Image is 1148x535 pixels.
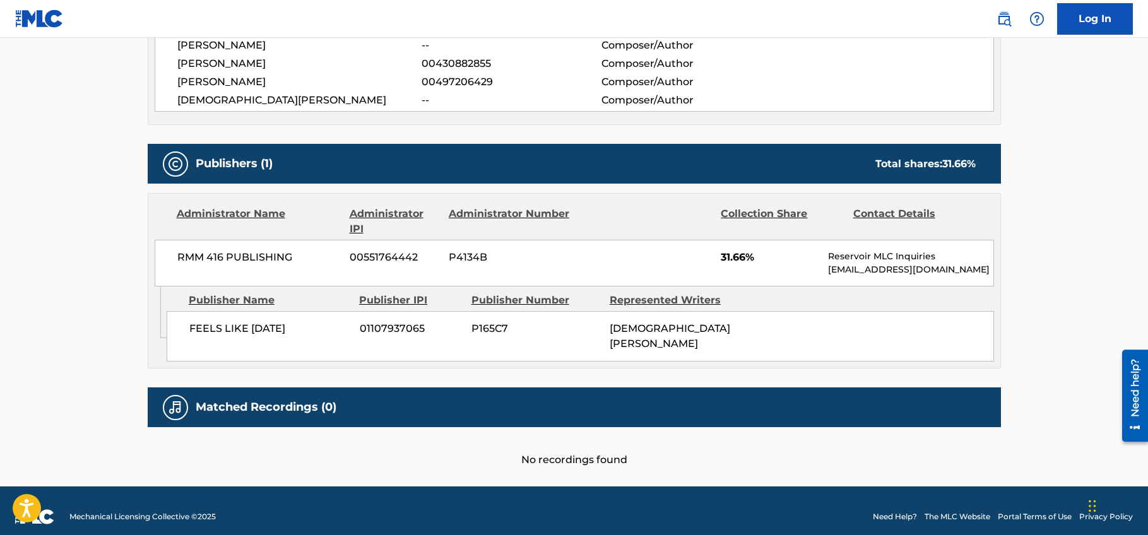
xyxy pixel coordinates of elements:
[997,11,1012,26] img: search
[177,38,422,53] span: [PERSON_NAME]
[601,93,765,108] span: Composer/Author
[177,74,422,90] span: [PERSON_NAME]
[873,511,917,522] a: Need Help?
[359,293,462,308] div: Publisher IPI
[189,321,350,336] span: FEELS LIKE [DATE]
[422,56,601,71] span: 00430882855
[350,206,439,237] div: Administrator IPI
[601,56,765,71] span: Composer/Author
[449,206,571,237] div: Administrator Number
[925,511,990,522] a: The MLC Website
[196,400,336,414] h5: Matched Recordings (0)
[942,158,976,170] span: 31.66 %
[1029,11,1044,26] img: help
[601,38,765,53] span: Composer/Author
[1024,6,1050,32] div: Help
[601,74,765,90] span: Composer/Author
[610,322,730,350] span: [DEMOGRAPHIC_DATA][PERSON_NAME]
[998,511,1072,522] a: Portal Terms of Use
[148,427,1001,467] div: No recordings found
[177,206,340,237] div: Administrator Name
[610,293,738,308] div: Represented Writers
[1079,511,1133,522] a: Privacy Policy
[471,321,600,336] span: P165C7
[177,56,422,71] span: [PERSON_NAME]
[1089,487,1096,525] div: Drag
[177,250,341,265] span: RMM 416 PUBLISHING
[1085,474,1148,535] iframe: Chat Widget
[360,321,462,336] span: 01107937065
[721,250,819,265] span: 31.66%
[69,511,216,522] span: Mechanical Licensing Collective © 2025
[350,250,439,265] span: 00551764442
[168,156,183,172] img: Publishers
[875,156,976,172] div: Total shares:
[828,250,993,263] p: Reservoir MLC Inquiries
[168,400,183,415] img: Matched Recordings
[449,250,571,265] span: P4134B
[471,293,600,308] div: Publisher Number
[177,93,422,108] span: [DEMOGRAPHIC_DATA][PERSON_NAME]
[853,206,976,237] div: Contact Details
[1113,344,1148,449] iframe: Resource Center
[1057,3,1133,35] a: Log In
[828,263,993,276] p: [EMAIL_ADDRESS][DOMAIN_NAME]
[196,156,273,171] h5: Publishers (1)
[15,9,64,28] img: MLC Logo
[422,93,601,108] span: --
[422,74,601,90] span: 00497206429
[189,293,350,308] div: Publisher Name
[991,6,1017,32] a: Public Search
[721,206,843,237] div: Collection Share
[422,38,601,53] span: --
